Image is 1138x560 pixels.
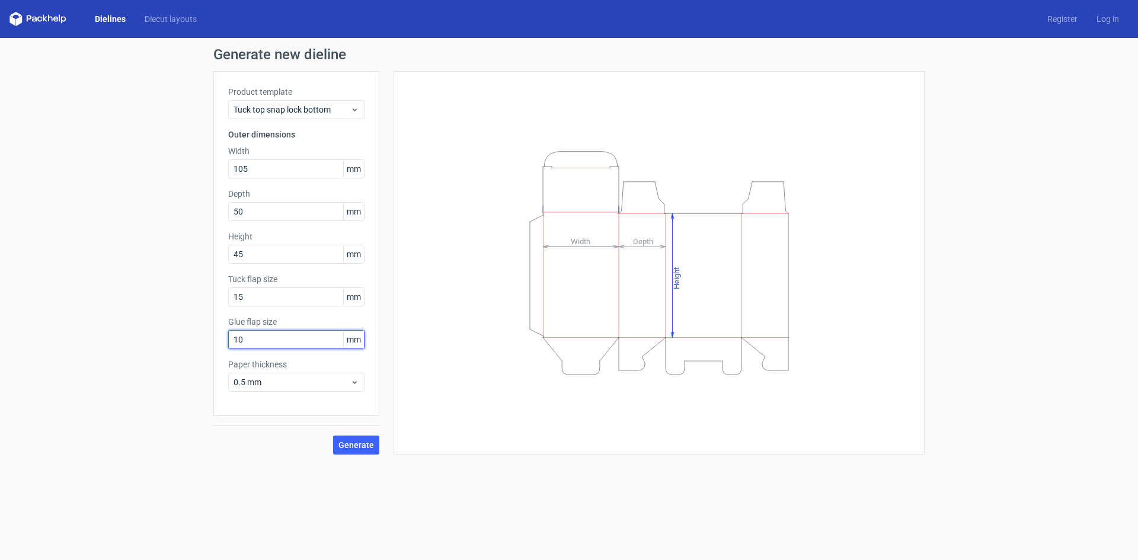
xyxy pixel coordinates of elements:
a: Dielines [85,13,135,25]
label: Product template [228,86,365,98]
tspan: Height [672,267,681,289]
label: Paper thickness [228,359,365,370]
button: Generate [333,436,379,455]
a: Register [1038,13,1087,25]
label: Width [228,145,365,157]
span: mm [343,331,364,348]
label: Tuck flap size [228,273,365,285]
label: Height [228,231,365,242]
span: 0.5 mm [234,376,350,388]
a: Diecut layouts [135,13,206,25]
h3: Outer dimensions [228,129,365,140]
tspan: Width [571,236,590,245]
span: mm [343,245,364,263]
a: Log in [1087,13,1129,25]
label: Glue flap size [228,316,365,328]
span: mm [343,160,364,178]
span: Tuck top snap lock bottom [234,104,350,116]
h1: Generate new dieline [213,47,925,62]
span: mm [343,203,364,220]
span: Generate [338,441,374,449]
span: mm [343,288,364,306]
tspan: Depth [633,236,653,245]
label: Depth [228,188,365,200]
